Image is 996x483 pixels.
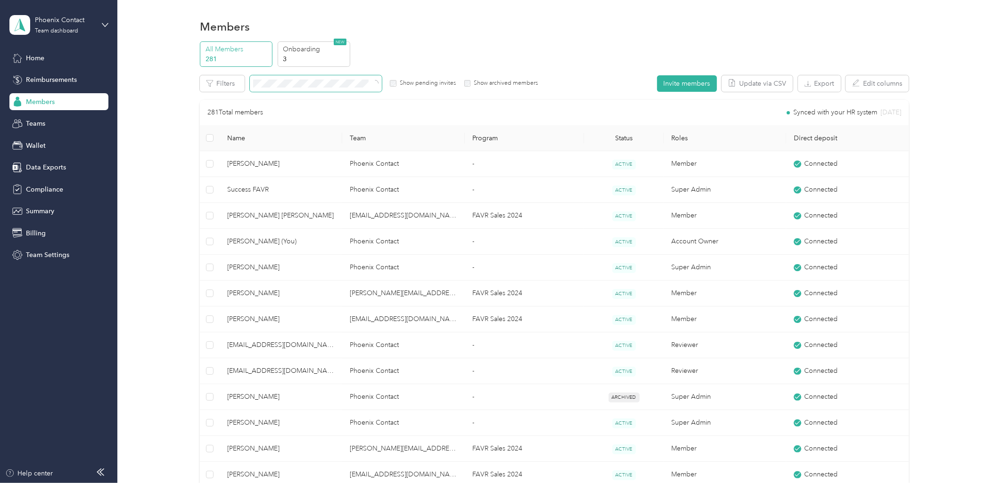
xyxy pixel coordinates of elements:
td: - [465,410,584,436]
span: Success FAVR [227,185,335,195]
span: Data Exports [26,162,66,172]
span: Connected [805,392,838,402]
td: Member [664,436,786,462]
td: Phoenix Contact [342,384,465,410]
span: [DATE] [881,109,901,116]
span: Connected [805,236,838,247]
td: Thomas P Leonard [220,410,342,436]
span: Name [227,134,335,142]
span: [PERSON_NAME] [227,314,335,324]
span: Connected [805,366,838,376]
td: Frank M Giambattista [220,281,342,306]
td: favr2+phoenix@everlance.com [220,358,342,384]
span: [PERSON_NAME] [227,469,335,480]
span: [PERSON_NAME] [227,418,335,428]
span: NEW [334,39,346,45]
span: ACTIVE [612,470,636,480]
span: ACTIVE [612,419,636,428]
td: Justin R.M. Shade [220,203,342,229]
span: Connected [805,443,838,454]
p: All Members [206,44,270,54]
td: FAVR Sales 2024 [465,306,584,332]
td: Phoenix Contact [342,151,465,177]
span: ACTIVE [612,315,636,325]
td: favr1+phoenix@everlance.com [220,332,342,358]
button: Help center [5,468,53,478]
td: Super Admin [664,384,786,410]
td: Phoenix Contact [342,255,465,281]
td: Phoenix Contact [342,177,465,203]
td: Member [664,203,786,229]
td: - [465,384,584,410]
button: Export [798,75,841,92]
span: ACTIVE [612,263,636,273]
td: Super Admin [664,177,786,203]
span: Connected [805,418,838,428]
span: [PERSON_NAME] [227,288,335,298]
td: Reviewer [664,358,786,384]
span: Billing [26,228,46,238]
span: Connected [805,469,838,480]
p: 3 [283,54,347,64]
td: Super Admin [664,255,786,281]
span: Wallet [26,141,46,151]
td: Member [664,281,786,306]
span: Summary [26,206,54,216]
span: Connected [805,210,838,221]
td: Brandon Horton [220,436,342,462]
span: [PERSON_NAME] [227,392,335,402]
td: kyoung@phoenixcontact.com [342,281,465,306]
span: Connected [805,314,838,324]
span: ACTIVE [612,444,636,454]
button: Edit columns [846,75,909,92]
td: - [465,332,584,358]
td: JAKE STEWART [220,306,342,332]
th: Roles [664,125,786,151]
button: Filters [200,75,245,92]
span: Teams [26,119,45,129]
h1: Members [200,22,250,32]
td: - [465,358,584,384]
span: ACTIVE [612,289,636,299]
th: Team [342,125,465,151]
span: [PERSON_NAME] [227,443,335,454]
span: Connected [805,340,838,350]
button: Invite members [657,75,717,92]
td: Account Owner [664,229,786,255]
td: Phoenix Contact [342,332,465,358]
div: Phoenix Contact [35,15,94,25]
span: ACTIVE [612,367,636,377]
td: - [465,255,584,281]
td: Member [664,151,786,177]
span: [PERSON_NAME] [PERSON_NAME] [227,210,335,221]
span: Compliance [26,185,63,194]
p: 281 [206,54,270,64]
th: Name [220,125,342,151]
th: Status [584,125,664,151]
label: Show pending invites [396,79,456,88]
td: Member [664,306,786,332]
div: Team dashboard [35,28,78,34]
button: Update via CSV [722,75,793,92]
iframe: Everlance-gr Chat Button Frame [943,430,996,483]
span: Connected [805,262,838,273]
span: Connected [805,185,838,195]
td: FAVR Sales 2024 [465,436,584,462]
span: [PERSON_NAME] [227,159,335,169]
td: emolyneux@phoenixcontact.com [342,306,465,332]
td: Phoenix Contact [342,410,465,436]
span: Team Settings [26,250,69,260]
span: ACTIVE [612,341,636,351]
span: Connected [805,159,838,169]
td: - [465,177,584,203]
span: [EMAIL_ADDRESS][DOMAIN_NAME] [227,366,335,376]
span: ACTIVE [612,160,636,169]
span: [EMAIL_ADDRESS][DOMAIN_NAME] [227,340,335,350]
th: Direct deposit [786,125,909,151]
p: 281 Total members [207,107,263,118]
td: Reviewer [664,332,786,358]
span: Reimbursements [26,75,77,85]
span: Home [26,53,44,63]
span: [PERSON_NAME] (You) [227,236,335,247]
